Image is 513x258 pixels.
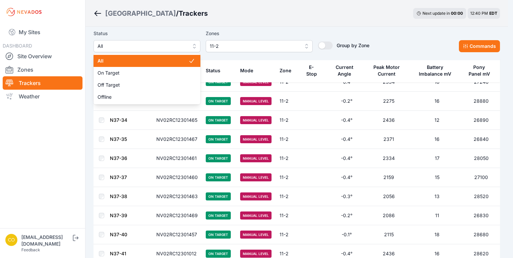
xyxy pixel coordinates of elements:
button: All [94,40,200,52]
span: Offline [98,94,188,100]
span: All [98,42,187,50]
span: Off Target [98,82,188,88]
span: All [98,58,188,64]
div: All [94,54,200,104]
span: On Target [98,70,188,76]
